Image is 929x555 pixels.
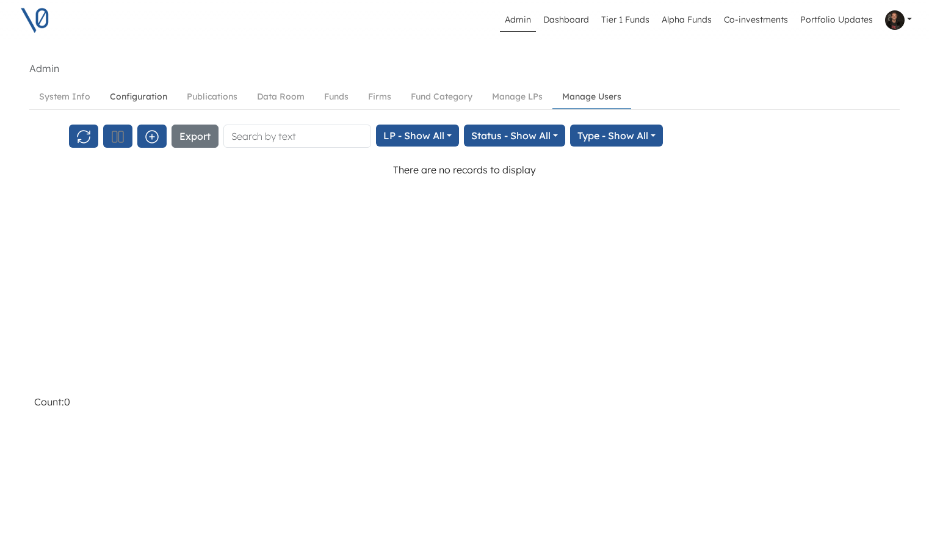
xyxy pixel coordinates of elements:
[464,125,565,147] button: Status - Show All
[247,85,314,108] a: Data Room
[482,85,552,108] a: Manage LPs
[29,61,59,76] li: Admin
[100,85,177,108] a: Configuration
[376,125,459,147] button: LP - Show All
[177,85,247,108] a: Publications
[314,85,358,108] a: Funds
[596,9,654,32] a: Tier 1 Funds
[552,85,631,109] a: Manage Users
[538,9,594,32] a: Dashboard
[570,125,663,147] button: Type - Show All
[378,148,551,192] div: There are no records to display
[34,394,900,409] div: Count: 0
[29,61,900,76] nav: breadcrumb
[719,9,793,32] a: Co-investments
[172,125,219,148] button: Export
[500,9,536,32] a: Admin
[20,5,50,35] img: V0 logo
[885,10,905,30] img: Profile
[401,85,482,108] a: Fund Category
[358,85,401,108] a: Firms
[657,9,717,32] a: Alpha Funds
[223,125,371,148] input: Search by text
[29,85,100,108] a: System Info
[795,9,878,32] a: Portfolio Updates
